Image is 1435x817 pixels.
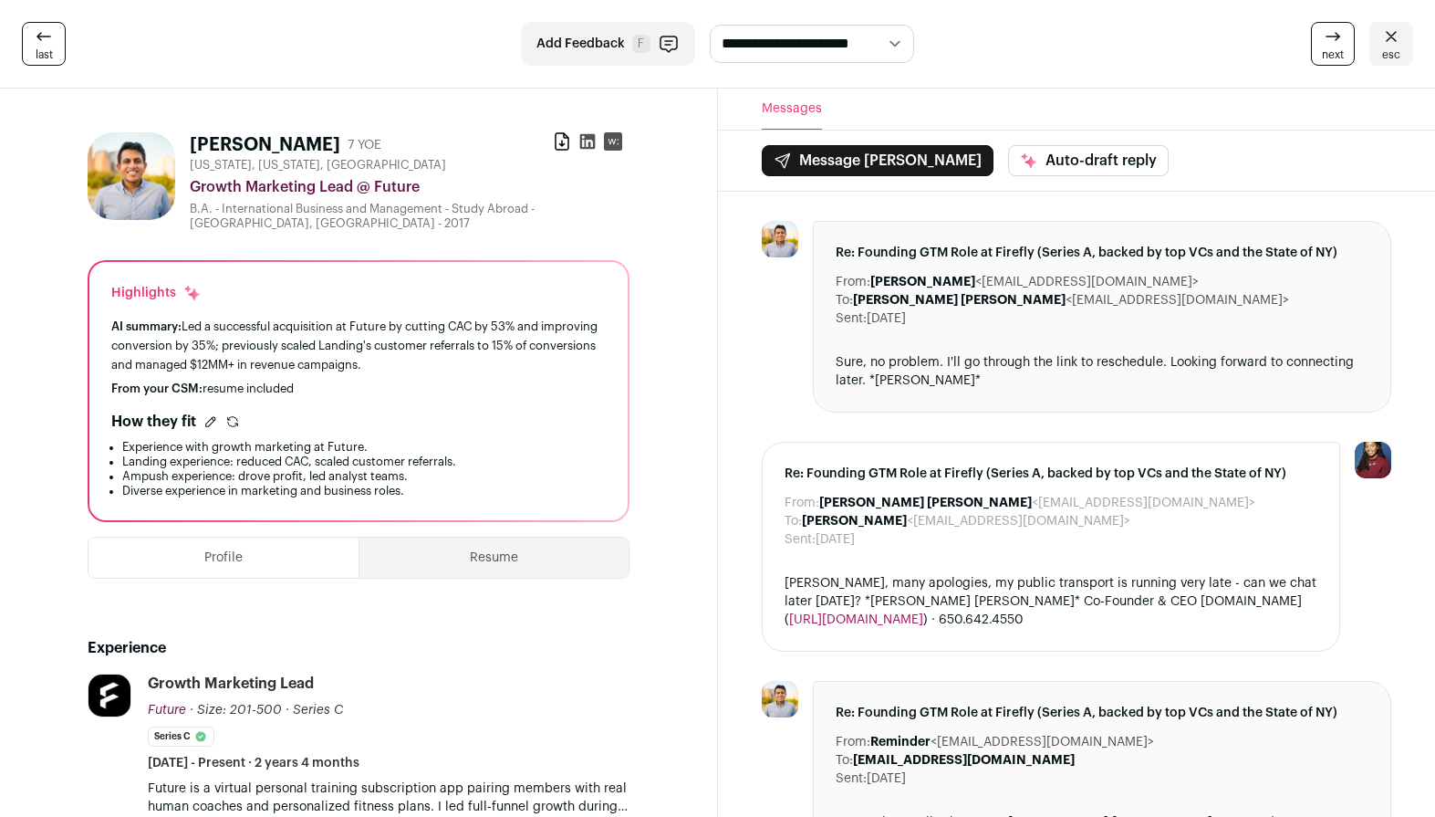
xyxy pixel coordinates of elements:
dt: From: [836,273,870,291]
dd: <[EMAIL_ADDRESS][DOMAIN_NAME]> [802,512,1130,530]
a: last [22,22,66,66]
button: Auto-draft reply [1008,145,1169,176]
span: esc [1382,47,1400,62]
span: Future [148,704,186,717]
dt: Sent: [836,770,867,788]
dt: Sent: [836,309,867,328]
b: [PERSON_NAME] [PERSON_NAME] [853,294,1066,307]
dd: <[EMAIL_ADDRESS][DOMAIN_NAME]> [819,494,1255,512]
img: 96dc68aa5741c049d262b8c88fdac9ee627e6dd69ed0538c1f8a43fc5aa082cc.jpg [88,132,175,220]
span: Add Feedback [536,35,625,53]
dt: To: [836,751,853,770]
b: [PERSON_NAME] [PERSON_NAME] [819,497,1032,509]
div: resume included [111,382,606,396]
button: Add Feedback F [521,22,695,66]
a: esc [1369,22,1413,66]
button: Resume [359,538,629,578]
li: Experience with growth marketing at Future. [122,440,606,455]
h1: [PERSON_NAME] [190,132,340,158]
dd: <[EMAIL_ADDRESS][DOMAIN_NAME]> [870,733,1154,751]
h2: Experience [88,637,629,659]
button: Messages [762,89,822,130]
div: 7 YOE [348,136,381,154]
button: Profile [88,538,359,578]
dt: Sent: [785,530,816,549]
li: Landing experience: reduced CAC, scaled customer referrals. [122,455,606,469]
img: 96dc68aa5741c049d262b8c88fdac9ee627e6dd69ed0538c1f8a43fc5aa082cc.jpg [762,681,798,717]
div: B.A. - International Business and Management - Study Abroad - [GEOGRAPHIC_DATA], [GEOGRAPHIC_DATA... [190,202,629,231]
a: next [1311,22,1355,66]
b: [EMAIL_ADDRESS][DOMAIN_NAME] [853,754,1075,767]
img: 10010497-medium_jpg [1355,442,1391,478]
span: From your CSM: [111,382,203,394]
span: [DATE] - Present · 2 years 4 months [148,754,359,772]
a: [URL][DOMAIN_NAME] [789,613,923,626]
span: [US_STATE], [US_STATE], [GEOGRAPHIC_DATA] [190,158,446,173]
button: Message [PERSON_NAME] [762,145,993,176]
span: Re: Founding GTM Role at Firefly (Series A, backed by top VCs and the State of NY) [836,244,1369,262]
dt: From: [785,494,819,512]
dd: <[EMAIL_ADDRESS][DOMAIN_NAME]> [870,273,1199,291]
b: [PERSON_NAME] [802,515,907,528]
li: Series C [148,727,214,747]
h2: How they fit [111,411,196,433]
dd: [DATE] [867,309,906,328]
span: Series C [293,704,343,717]
dd: [DATE] [816,530,855,549]
span: next [1322,47,1344,62]
span: · [286,701,289,719]
span: Re: Founding GTM Role at Firefly (Series A, backed by top VCs and the State of NY) [836,704,1369,722]
dt: From: [836,733,870,751]
span: F [632,35,650,53]
div: [PERSON_NAME], many apologies, my public transport is running very late - can we chat later [DATE... [785,574,1318,629]
dt: To: [785,512,802,530]
p: Future is a virtual personal training subscription app pairing members with real human coaches an... [148,780,629,816]
img: 96dc68aa5741c049d262b8c88fdac9ee627e6dd69ed0538c1f8a43fc5aa082cc.jpg [762,221,798,257]
span: AI summary: [111,320,182,332]
div: Sure, no problem. I'll go through the link to reschedule. Looking forward to connecting later. *[... [836,353,1369,390]
span: Re: Founding GTM Role at Firefly (Series A, backed by top VCs and the State of NY) [785,465,1318,483]
div: Highlights [111,284,202,302]
dd: <[EMAIL_ADDRESS][DOMAIN_NAME]> [853,291,1289,309]
div: Led a successful acquisition at Future by cutting CAC by 53% and improving conversion by 35%; pre... [111,317,606,374]
div: Growth Marketing Lead [148,674,314,694]
b: [PERSON_NAME] [870,276,975,288]
b: Reminder [870,736,931,749]
span: · Size: 201-500 [190,704,282,717]
li: Diverse experience in marketing and business roles. [122,484,606,498]
img: 7b2ba87ca6a3d14569def2aba0e7a86515bcb237061edada7f2fb63d4a32c1af.png [88,675,130,717]
li: Ampush experience: drove profit, led analyst teams. [122,469,606,484]
dt: To: [836,291,853,309]
div: Growth Marketing Lead @ Future [190,176,629,198]
span: last [36,47,53,62]
dd: [DATE] [867,770,906,788]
